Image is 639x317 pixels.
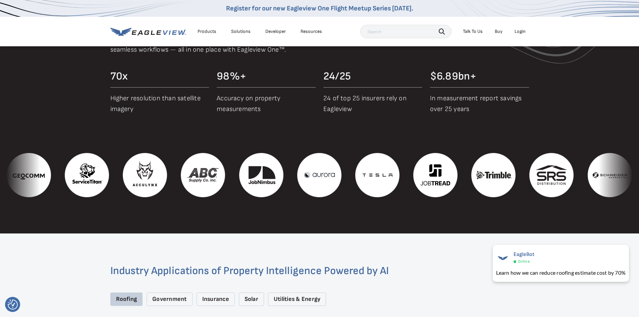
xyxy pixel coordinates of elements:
[514,251,535,258] span: EagleBot
[323,93,422,114] p: 24 of top 25 insurers rely on Eagleview
[301,29,322,35] div: Resources
[239,293,264,306] div: Solar
[198,29,216,35] div: Products
[8,300,18,310] button: Consent Preferences
[110,93,209,114] p: Higher resolution than satellite imagery
[110,266,529,276] h2: Industry Applications of Property Intelligence Powered by AI
[323,71,422,82] div: 24/25
[496,251,510,265] img: EagleBot
[226,4,413,12] a: Register for our new Eagleview One Flight Meetup Series [DATE].
[110,293,143,306] div: Roofing
[8,300,18,310] img: Revisit consent button
[265,29,286,35] a: Developer
[515,29,526,35] div: Login
[463,29,483,35] div: Talk To Us
[430,93,529,114] p: In measurement report savings over 25 years
[217,93,316,114] p: Accuracy on property measurements
[496,269,626,277] div: Learn how we can reduce roofing estimate cost by 70%
[268,293,326,306] div: Utilities & Energy
[360,25,451,38] input: Search
[430,71,529,82] div: $6.89bn+
[197,293,235,306] div: Insurance
[217,71,316,82] div: 98%+
[110,71,209,82] div: 70x
[147,293,192,306] div: Government
[231,29,251,35] div: Solutions
[495,29,502,35] a: Buy
[518,259,530,264] span: Online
